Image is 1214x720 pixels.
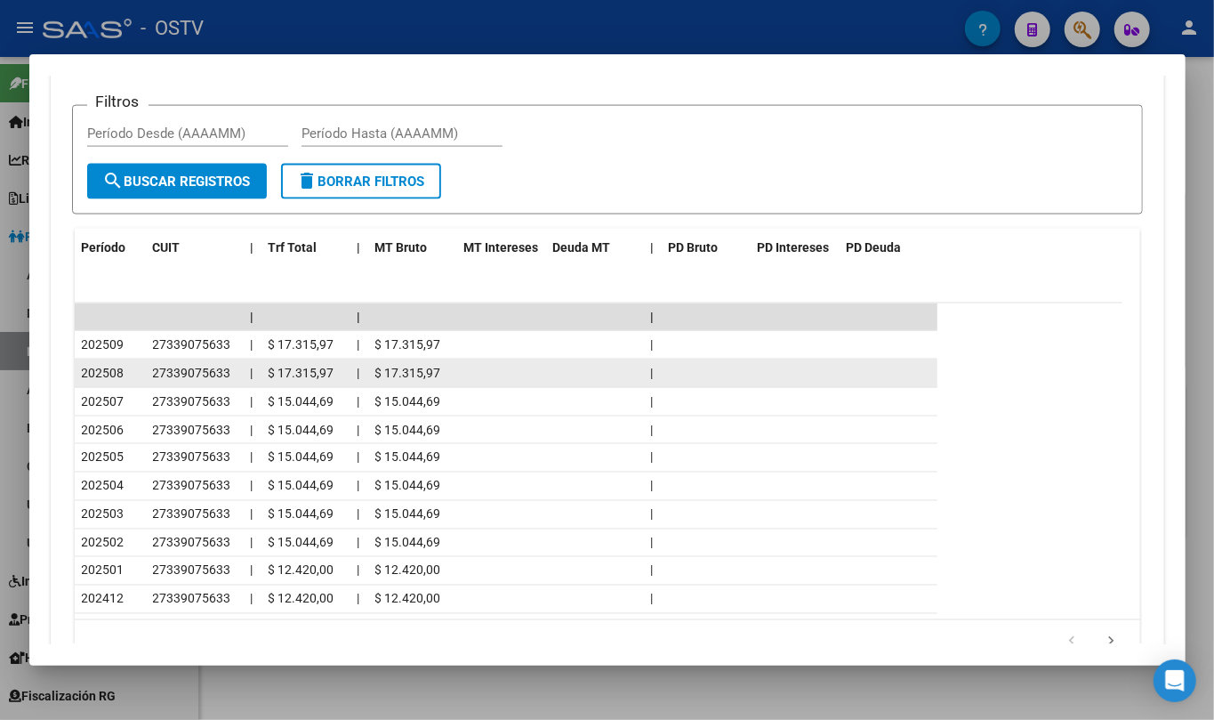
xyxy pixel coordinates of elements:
[358,479,360,493] span: |
[644,229,662,267] datatable-header-cell: |
[651,507,654,522] span: |
[82,366,125,380] span: 202508
[153,592,231,606] span: 27339075633
[269,337,334,352] span: $ 17.315,97
[546,229,644,267] datatable-header-cell: Deuda MT
[651,337,654,352] span: |
[93,105,136,117] div: Dominio
[651,479,654,493] span: |
[350,229,368,267] datatable-header-cell: |
[358,592,360,606] span: |
[375,536,441,550] span: $ 15.044,69
[358,507,360,522] span: |
[251,423,253,437] span: |
[46,46,199,61] div: Dominio: [DOMAIN_NAME]
[87,164,267,199] button: Buscar Registros
[375,394,441,409] span: $ 15.044,69
[251,479,253,493] span: |
[464,240,539,255] span: MT Intereses
[297,170,318,191] mat-icon: delete
[269,450,334,465] span: $ 15.044,69
[847,240,902,255] span: PD Deuda
[146,229,244,267] datatable-header-cell: CUIT
[153,366,231,380] span: 27339075633
[251,563,253,578] span: |
[651,592,654,606] span: |
[50,28,87,43] div: v 4.0.25
[244,229,261,267] datatable-header-cell: |
[375,366,441,380] span: $ 17.315,97
[209,105,283,117] div: Palabras clave
[358,423,360,437] span: |
[375,240,428,255] span: MT Bruto
[153,240,181,255] span: CUIT
[82,479,125,493] span: 202504
[662,229,751,267] datatable-header-cell: PD Bruto
[153,394,231,409] span: 27339075633
[103,174,251,190] span: Buscar Registros
[269,423,334,437] span: $ 15.044,69
[1095,633,1129,652] a: go to next page
[153,450,231,465] span: 27339075633
[669,240,719,255] span: PD Bruto
[87,92,149,111] h3: Filtros
[82,450,125,465] span: 202505
[82,394,125,409] span: 202507
[82,507,125,522] span: 202503
[75,229,146,267] datatable-header-cell: Período
[651,310,655,324] span: |
[358,337,360,352] span: |
[651,423,654,437] span: |
[269,536,334,550] span: $ 15.044,69
[758,240,830,255] span: PD Intereses
[269,507,334,522] span: $ 15.044,69
[251,536,253,550] span: |
[251,507,253,522] span: |
[358,536,360,550] span: |
[82,337,125,352] span: 202509
[651,536,654,550] span: |
[368,229,457,267] datatable-header-cell: MT Bruto
[82,563,125,578] span: 202501
[358,394,360,409] span: |
[375,479,441,493] span: $ 15.044,69
[651,563,654,578] span: |
[28,28,43,43] img: logo_orange.svg
[153,563,231,578] span: 27339075633
[269,592,334,606] span: $ 12.420,00
[269,479,334,493] span: $ 15.044,69
[251,366,253,380] span: |
[840,229,937,267] datatable-header-cell: PD Deuda
[651,366,654,380] span: |
[251,450,253,465] span: |
[103,170,125,191] mat-icon: search
[375,592,441,606] span: $ 12.420,00
[457,229,546,267] datatable-header-cell: MT Intereses
[82,592,125,606] span: 202412
[251,337,253,352] span: |
[261,229,350,267] datatable-header-cell: Trf Total
[189,103,204,117] img: tab_keywords_by_traffic_grey.svg
[375,423,441,437] span: $ 15.044,69
[153,479,231,493] span: 27339075633
[375,337,441,352] span: $ 17.315,97
[358,563,360,578] span: |
[751,229,840,267] datatable-header-cell: PD Intereses
[281,164,441,199] button: Borrar Filtros
[358,450,360,465] span: |
[269,366,334,380] span: $ 17.315,97
[82,240,126,255] span: Período
[358,366,360,380] span: |
[251,310,254,324] span: |
[651,240,655,255] span: |
[74,103,88,117] img: tab_domain_overview_orange.svg
[82,423,125,437] span: 202506
[153,337,231,352] span: 27339075633
[375,507,441,522] span: $ 15.044,69
[251,394,253,409] span: |
[297,174,425,190] span: Borrar Filtros
[358,240,361,255] span: |
[1056,633,1089,652] a: go to previous page
[269,394,334,409] span: $ 15.044,69
[153,423,231,437] span: 27339075633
